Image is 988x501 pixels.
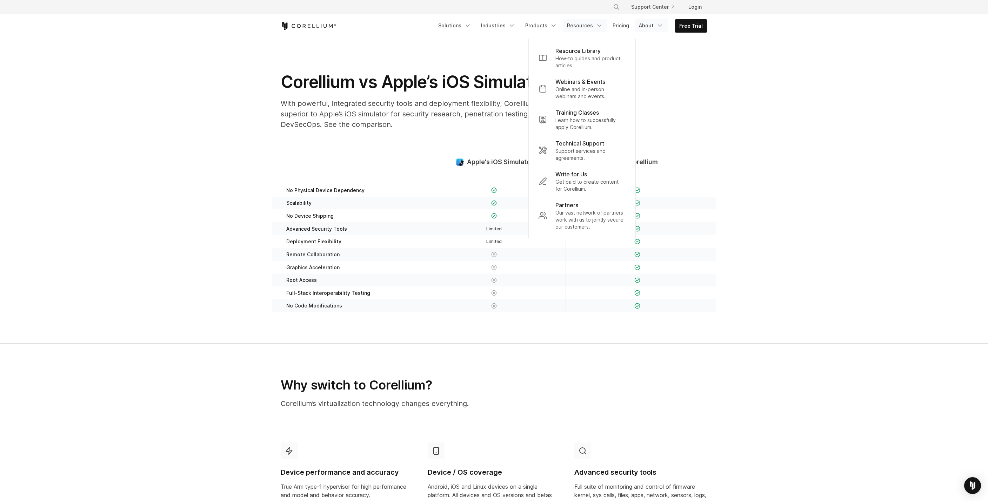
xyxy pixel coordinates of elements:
h4: Advanced security tools [574,468,707,477]
a: Write for Us Get paid to create content for Corellium. [533,166,631,197]
h4: Device performance and accuracy [281,468,414,477]
span: Apple's iOS Simulator [467,158,533,166]
a: Resource Library How-to guides and product articles. [533,42,631,73]
img: X [491,303,497,309]
img: X [491,264,497,270]
span: Limited [486,226,502,231]
p: Learn how to successfully apply Corellium. [555,117,626,131]
a: Resources [563,19,607,32]
p: Our vast network of partners work with us to jointly secure our customers. [555,209,626,230]
img: Checkmark [491,200,497,206]
p: Get paid to create content for Corellium. [555,178,626,192]
img: Checkmark [634,187,640,193]
span: Root Access [286,277,317,283]
span: Graphics Acceleration [286,264,340,271]
img: X [491,277,497,283]
p: Support services and agreements. [555,148,626,162]
span: Remote Collaboration [286,251,340,258]
h2: Why switch to Corellium? [281,377,560,393]
a: Support Center [626,1,680,13]
span: Corellium [628,158,658,166]
p: Resource Library [555,47,601,55]
p: Partners [555,201,578,209]
span: Scalability [286,200,312,206]
a: Webinars & Events Online and in-person webinars and events. [533,73,631,104]
img: Checkmark [634,264,640,270]
img: Checkmark [634,290,640,296]
a: Products [521,19,561,32]
span: No Device Shipping [286,213,334,219]
img: Checkmark [634,239,640,245]
span: No Physical Device Dependency [286,187,365,194]
a: Technical Support Support services and agreements. [533,135,631,166]
img: Checkmark [634,251,640,257]
a: About [635,19,668,32]
img: Checkmark [634,277,640,283]
img: X [491,251,497,257]
p: True Arm type-1 hypervisor for high performance and model and behavior accuracy. [281,482,414,499]
img: Checkmark [634,226,640,232]
span: Advanced Security Tools [286,226,347,232]
p: Webinars & Events [555,77,605,86]
div: Open Intercom Messenger [964,477,981,494]
a: Industries [477,19,520,32]
p: Training Classes [555,108,599,117]
a: Free Trial [675,20,707,32]
span: Full-Stack Interoperability Testing [286,290,370,296]
span: Deployment Flexibility [286,238,341,245]
a: Corellium Home [281,22,336,30]
p: Corellium’s virtualization technology changes everything. [281,398,560,409]
p: With powerful, integrated security tools and deployment flexibility, Corellium is superior to App... [281,98,561,130]
span: Limited [486,239,502,244]
img: compare_ios-simulator--large [455,158,464,167]
h1: Corellium vs Apple’s iOS Simulator [281,72,561,93]
p: Online and in-person webinars and events. [555,86,626,100]
div: Navigation Menu [605,1,707,13]
h4: Device / OS coverage [428,468,561,477]
img: Checkmark [634,213,640,219]
a: Pricing [608,19,633,32]
p: Technical Support [555,139,604,148]
a: Partners Our vast network of partners work with us to jointly secure our customers. [533,197,631,235]
img: Checkmark [634,200,640,206]
button: Search [610,1,623,13]
a: Solutions [434,19,475,32]
img: Checkmark [491,213,497,219]
img: X [491,290,497,296]
a: Login [683,1,707,13]
img: Checkmark [634,303,640,309]
p: How-to guides and product articles. [555,55,626,69]
div: Navigation Menu [434,19,707,33]
img: Checkmark [491,187,497,193]
p: Write for Us [555,170,587,178]
a: Training Classes Learn how to successfully apply Corellium. [533,104,631,135]
span: No Code Modifications [286,303,342,309]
